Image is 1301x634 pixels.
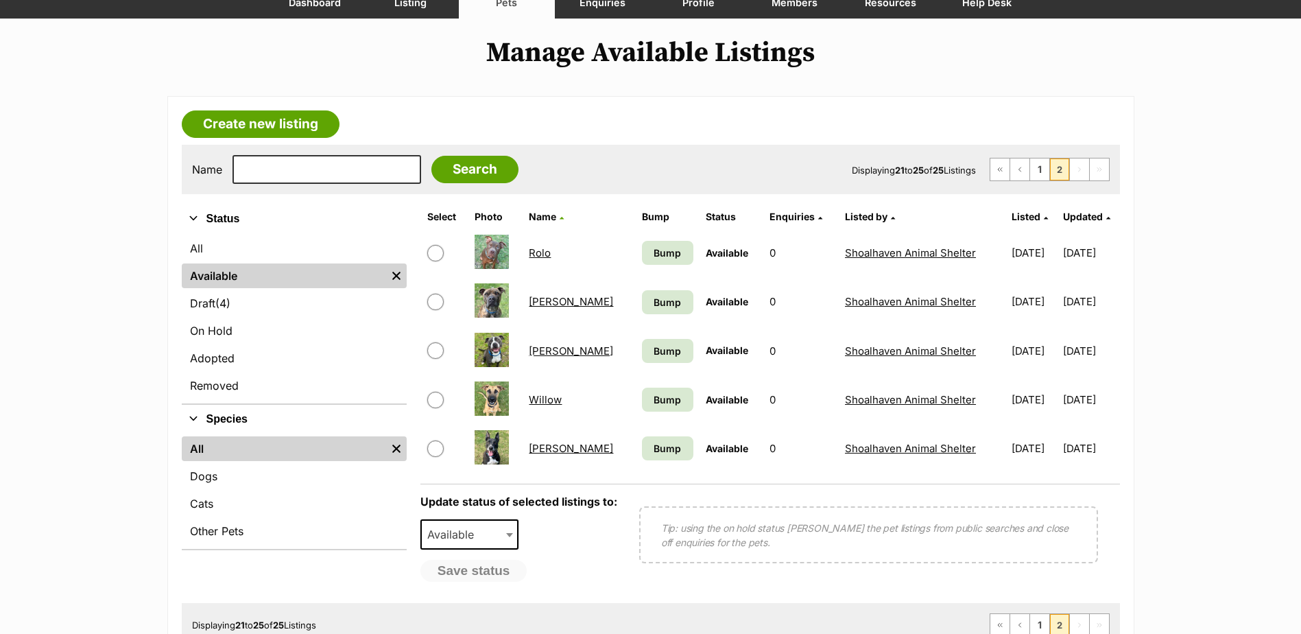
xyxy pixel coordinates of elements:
[182,233,407,403] div: Status
[654,441,681,456] span: Bump
[895,165,905,176] strong: 21
[182,410,407,428] button: Species
[182,291,407,316] a: Draft
[1012,211,1048,222] a: Listed
[386,436,407,461] a: Remove filter
[182,519,407,543] a: Other Pets
[845,246,976,259] a: Shoalhaven Animal Shelter
[990,158,1010,180] a: First page
[1063,211,1110,222] a: Updated
[764,327,838,375] td: 0
[706,296,748,307] span: Available
[182,464,407,489] a: Dogs
[182,318,407,343] a: On Hold
[1006,229,1061,277] td: [DATE]
[1006,327,1061,375] td: [DATE]
[1050,158,1069,180] span: Page 2
[1030,158,1049,180] a: Page 1
[706,443,748,454] span: Available
[1070,158,1089,180] span: Next page
[990,158,1110,181] nav: Pagination
[933,165,944,176] strong: 25
[845,211,895,222] a: Listed by
[845,344,976,357] a: Shoalhaven Animal Shelter
[529,295,613,308] a: [PERSON_NAME]
[422,525,488,544] span: Available
[420,560,527,582] button: Save status
[235,620,245,631] strong: 21
[642,388,693,412] a: Bump
[182,263,386,288] a: Available
[192,620,316,631] span: Displaying to of Listings
[764,278,838,325] td: 0
[1063,376,1119,423] td: [DATE]
[422,206,468,228] th: Select
[845,211,887,222] span: Listed by
[192,163,222,176] label: Name
[253,620,264,631] strong: 25
[769,211,815,222] span: translation missing: en.admin.listings.index.attributes.enquiries
[913,165,924,176] strong: 25
[661,521,1076,550] p: Tip: using the on hold status [PERSON_NAME] the pet listings from public searches and close off e...
[706,394,748,406] span: Available
[1063,278,1119,325] td: [DATE]
[386,263,407,288] a: Remove filter
[529,393,562,406] a: Willow
[706,247,748,259] span: Available
[654,392,681,407] span: Bump
[529,211,564,222] a: Name
[654,344,681,358] span: Bump
[1006,278,1061,325] td: [DATE]
[529,344,613,357] a: [PERSON_NAME]
[845,442,976,455] a: Shoalhaven Animal Shelter
[182,436,386,461] a: All
[845,393,976,406] a: Shoalhaven Animal Shelter
[431,156,518,183] input: Search
[1063,211,1103,222] span: Updated
[700,206,763,228] th: Status
[529,211,556,222] span: Name
[642,290,693,314] a: Bump
[1063,425,1119,472] td: [DATE]
[529,442,613,455] a: [PERSON_NAME]
[1063,229,1119,277] td: [DATE]
[654,246,681,260] span: Bump
[1090,158,1109,180] span: Last page
[642,339,693,363] a: Bump
[1012,211,1040,222] span: Listed
[182,491,407,516] a: Cats
[845,295,976,308] a: Shoalhaven Animal Shelter
[852,165,976,176] span: Displaying to of Listings
[182,110,339,138] a: Create new listing
[273,620,284,631] strong: 25
[706,344,748,356] span: Available
[529,246,551,259] a: Rolo
[182,236,407,261] a: All
[642,436,693,460] a: Bump
[764,425,838,472] td: 0
[764,229,838,277] td: 0
[642,241,693,265] a: Bump
[1063,327,1119,375] td: [DATE]
[769,211,822,222] a: Enquiries
[469,206,522,228] th: Photo
[215,295,230,312] span: (4)
[182,373,407,398] a: Removed
[420,495,617,508] label: Update status of selected listings to:
[1006,376,1061,423] td: [DATE]
[1010,158,1029,180] a: Previous page
[764,376,838,423] td: 0
[654,295,681,309] span: Bump
[420,519,519,550] span: Available
[182,346,407,371] a: Adopted
[182,210,407,228] button: Status
[1006,425,1061,472] td: [DATE]
[182,434,407,549] div: Species
[636,206,699,228] th: Bump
